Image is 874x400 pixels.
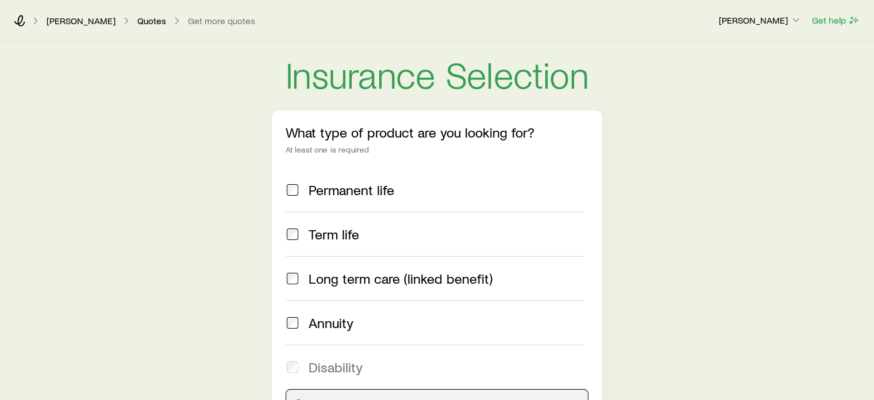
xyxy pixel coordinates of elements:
[309,182,394,198] span: Permanent life
[811,14,860,27] button: Get help
[287,273,298,284] input: Long term care (linked benefit)
[309,359,363,375] span: Disability
[287,361,298,373] input: Disability
[287,184,298,196] input: Permanent life
[287,228,298,240] input: Term life
[137,16,167,26] a: Quotes
[309,315,353,331] span: Annuity
[719,14,802,26] p: [PERSON_NAME]
[718,14,802,28] button: [PERSON_NAME]
[309,271,492,287] span: Long term care (linked benefit)
[287,317,298,329] input: Annuity
[286,145,589,154] div: At least one is required
[46,16,116,26] a: [PERSON_NAME]
[286,124,589,140] p: What type of product are you looking for?
[187,16,256,26] button: Get more quotes
[286,55,589,92] h1: Insurance Selection
[309,226,359,242] span: Term life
